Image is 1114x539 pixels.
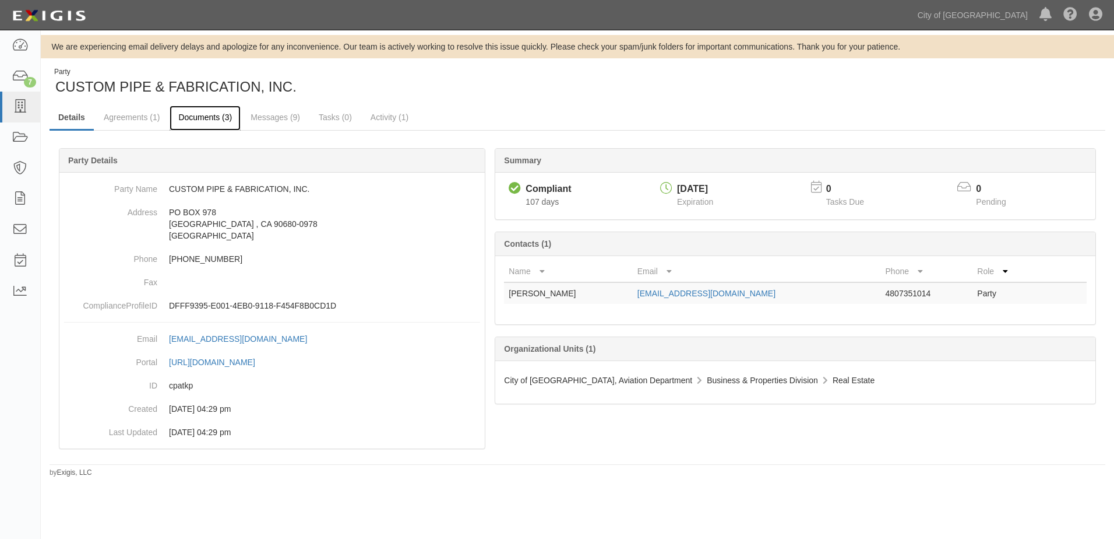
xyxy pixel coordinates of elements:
[169,334,320,344] a: [EMAIL_ADDRESS][DOMAIN_NAME]
[54,67,297,77] div: Party
[362,106,417,129] a: Activity (1)
[637,289,775,298] a: [EMAIL_ADDRESS][DOMAIN_NAME]
[50,106,94,131] a: Details
[68,156,118,165] b: Party Details
[64,247,480,271] dd: [PHONE_NUMBER]
[1063,8,1077,22] i: Help Center - Complianz
[707,376,818,385] span: Business & Properties Division
[504,156,541,165] b: Summary
[64,397,480,421] dd: 06/30/2023 04:29 pm
[826,197,864,206] span: Tasks Due
[170,106,241,131] a: Documents (3)
[526,197,559,206] span: Since 04/30/2025
[9,5,89,26] img: logo-5460c22ac91f19d4615b14bd174203de0afe785f0fc80cf4dbbc73dc1793850b.png
[169,300,480,311] p: DFFF9395-E001-4EB0-9118-F454F8B0CD1D
[169,358,268,367] a: [URL][DOMAIN_NAME]
[504,261,632,282] th: Name
[64,247,157,265] dt: Phone
[881,261,973,282] th: Phone
[55,79,297,94] span: CUSTOM PIPE & FABRICATION, INC.
[633,261,881,282] th: Email
[50,67,569,97] div: CUSTOM PIPE & FABRICATION, INC.
[50,468,92,478] small: by
[95,106,168,129] a: Agreements (1)
[64,374,480,397] dd: cpatkp
[310,106,361,129] a: Tasks (0)
[242,106,309,129] a: Messages (9)
[64,374,157,391] dt: ID
[526,183,571,196] div: Compliant
[64,201,157,218] dt: Address
[504,282,632,304] td: [PERSON_NAME]
[169,333,307,345] div: [EMAIL_ADDRESS][DOMAIN_NAME]
[912,3,1034,27] a: City of [GEOGRAPHIC_DATA]
[881,282,973,304] td: 4807351014
[976,183,1020,196] p: 0
[64,351,157,368] dt: Portal
[64,177,157,195] dt: Party Name
[24,77,36,87] div: 7
[976,197,1006,206] span: Pending
[64,397,157,415] dt: Created
[41,41,1114,52] div: We are experiencing email delivery delays and apologize for any inconvenience. Our team is active...
[677,183,713,196] div: [DATE]
[64,327,157,345] dt: Email
[64,294,157,311] dt: ComplianceProfileID
[677,197,713,206] span: Expiration
[833,376,875,385] span: Real Estate
[972,282,1040,304] td: Party
[826,183,879,196] p: 0
[504,239,551,249] b: Contacts (1)
[64,421,157,438] dt: Last Updated
[64,201,480,247] dd: PO BOX 978 [GEOGRAPHIC_DATA] , CA 90680-0978 [GEOGRAPHIC_DATA]
[64,271,157,288] dt: Fax
[972,261,1040,282] th: Role
[504,376,692,385] span: City of [GEOGRAPHIC_DATA], Aviation Department
[64,421,480,444] dd: 06/30/2023 04:29 pm
[64,177,480,201] dd: CUSTOM PIPE & FABRICATION, INC.
[57,468,92,477] a: Exigis, LLC
[504,344,595,353] b: Organizational Units (1)
[509,183,521,195] i: Compliant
